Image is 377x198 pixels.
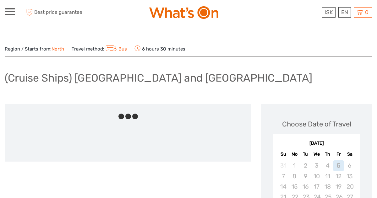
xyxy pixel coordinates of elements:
div: Not available Monday, September 1st, 2025 [289,160,300,171]
div: Not available Wednesday, September 17th, 2025 [311,181,322,192]
div: Not available Thursday, September 4th, 2025 [322,160,333,171]
div: Not available Sunday, September 7th, 2025 [278,171,289,181]
div: Not available Friday, September 12th, 2025 [333,171,344,181]
div: We [311,150,322,158]
a: Bus [104,46,127,52]
div: Not available Thursday, September 11th, 2025 [322,171,333,181]
div: Not available Saturday, September 6th, 2025 [344,160,355,171]
div: Su [278,150,289,158]
span: ISK [325,9,333,15]
div: EN [338,7,351,18]
div: Not available Tuesday, September 9th, 2025 [300,171,311,181]
div: Not available Friday, September 5th, 2025 [333,160,344,171]
div: Not available Sunday, September 14th, 2025 [278,181,289,192]
div: Not available Saturday, September 20th, 2025 [344,181,355,192]
div: Choose Date of Travel [282,119,351,129]
div: Sa [344,150,355,158]
div: Th [322,150,333,158]
span: 0 [364,9,369,15]
div: Not available Wednesday, September 10th, 2025 [311,171,322,181]
div: Not available Monday, September 8th, 2025 [289,171,300,181]
div: Mo [289,150,300,158]
div: Not available Wednesday, September 3rd, 2025 [311,160,322,171]
div: Not available Tuesday, September 16th, 2025 [300,181,311,192]
div: Not available Monday, September 15th, 2025 [289,181,300,192]
span: 6 hours 30 minutes [134,44,185,53]
div: Not available Sunday, August 31st, 2025 [278,160,289,171]
div: Not available Saturday, September 13th, 2025 [344,171,355,181]
a: North [52,46,64,52]
div: Tu [300,150,311,158]
div: Fr [333,150,344,158]
span: Best price guarantee [25,7,97,18]
div: [DATE] [273,140,360,147]
img: What's On [149,6,218,19]
span: Travel method: [72,44,127,53]
div: Not available Friday, September 19th, 2025 [333,181,344,192]
div: Not available Thursday, September 18th, 2025 [322,181,333,192]
span: Region / Starts from: [5,46,64,52]
h1: (Cruise Ships) [GEOGRAPHIC_DATA] and [GEOGRAPHIC_DATA] [5,72,312,84]
div: Not available Tuesday, September 2nd, 2025 [300,160,311,171]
